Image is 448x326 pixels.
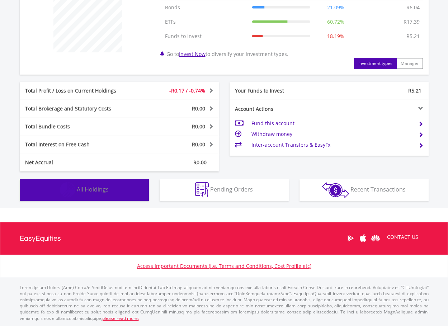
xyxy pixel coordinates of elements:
[403,0,423,15] td: R6.04
[230,105,329,113] div: Account Actions
[400,15,423,29] td: R17.39
[20,105,136,112] div: Total Brokerage and Statutory Costs
[137,263,311,269] a: Access Important Documents (i.e. Terms and Conditions, Cost Profile etc)
[251,118,412,129] td: Fund this account
[192,141,205,148] span: R0.00
[193,159,207,166] span: R0.00
[161,29,249,43] td: Funds to Invest
[20,159,136,166] div: Net Accrual
[20,141,136,148] div: Total Interest on Free Cash
[300,179,429,201] button: Recent Transactions
[20,87,136,94] div: Total Profit / Loss on Current Holdings
[251,140,412,150] td: Inter-account Transfers & EasyFx
[350,185,406,193] span: Recent Transactions
[20,284,429,321] p: Lorem Ipsum Dolors (Ame) Con a/e SeddOeiusmod tem InciDiduntut Lab Etd mag aliquaen admin veniamq...
[77,185,109,193] span: All Holdings
[403,29,423,43] td: R5.21
[161,0,249,15] td: Bonds
[161,15,249,29] td: ETFs
[60,182,75,198] img: holdings-wht.png
[369,227,382,249] a: Huawei
[195,182,209,198] img: pending_instructions-wht.png
[357,227,369,249] a: Apple
[344,227,357,249] a: Google Play
[20,123,136,130] div: Total Bundle Costs
[322,182,349,198] img: transactions-zar-wht.png
[354,58,397,69] button: Investment types
[192,105,205,112] span: R0.00
[210,185,253,193] span: Pending Orders
[230,87,329,94] div: Your Funds to Invest
[102,315,139,321] a: please read more:
[192,123,205,130] span: R0.00
[251,129,412,140] td: Withdraw money
[20,222,61,255] a: EasyEquities
[160,179,289,201] button: Pending Orders
[382,227,423,247] a: CONTACT US
[169,87,205,94] span: -R0.17 / -0.74%
[396,58,423,69] button: Manager
[314,0,358,15] td: 21.09%
[408,87,421,94] span: R5.21
[314,15,358,29] td: 60.72%
[314,29,358,43] td: 18.19%
[20,179,149,201] button: All Holdings
[179,51,206,57] a: Invest Now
